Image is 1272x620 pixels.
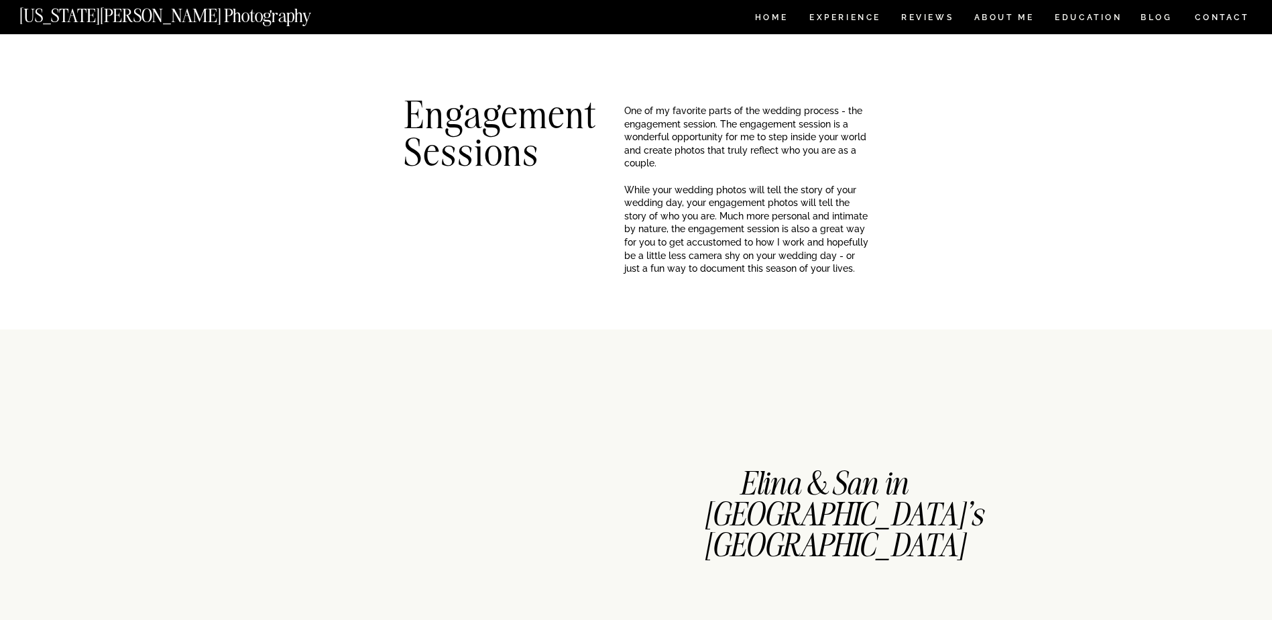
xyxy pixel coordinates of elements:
h1: Engagement Sessions [404,96,603,154]
a: ABOUT ME [974,13,1035,25]
a: EDUCATION [1053,13,1124,25]
a: HOME [752,13,791,25]
p: One of my favorite parts of the wedding process - the engagement session. The engagement session ... [624,105,869,210]
a: [US_STATE][PERSON_NAME] Photography [19,7,356,18]
a: CONTACT [1194,10,1250,25]
a: Experience [809,13,880,25]
h1: Elina & San in [GEOGRAPHIC_DATA]'s [GEOGRAPHIC_DATA] [704,468,943,558]
a: REVIEWS [901,13,951,25]
a: BLOG [1141,13,1173,25]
